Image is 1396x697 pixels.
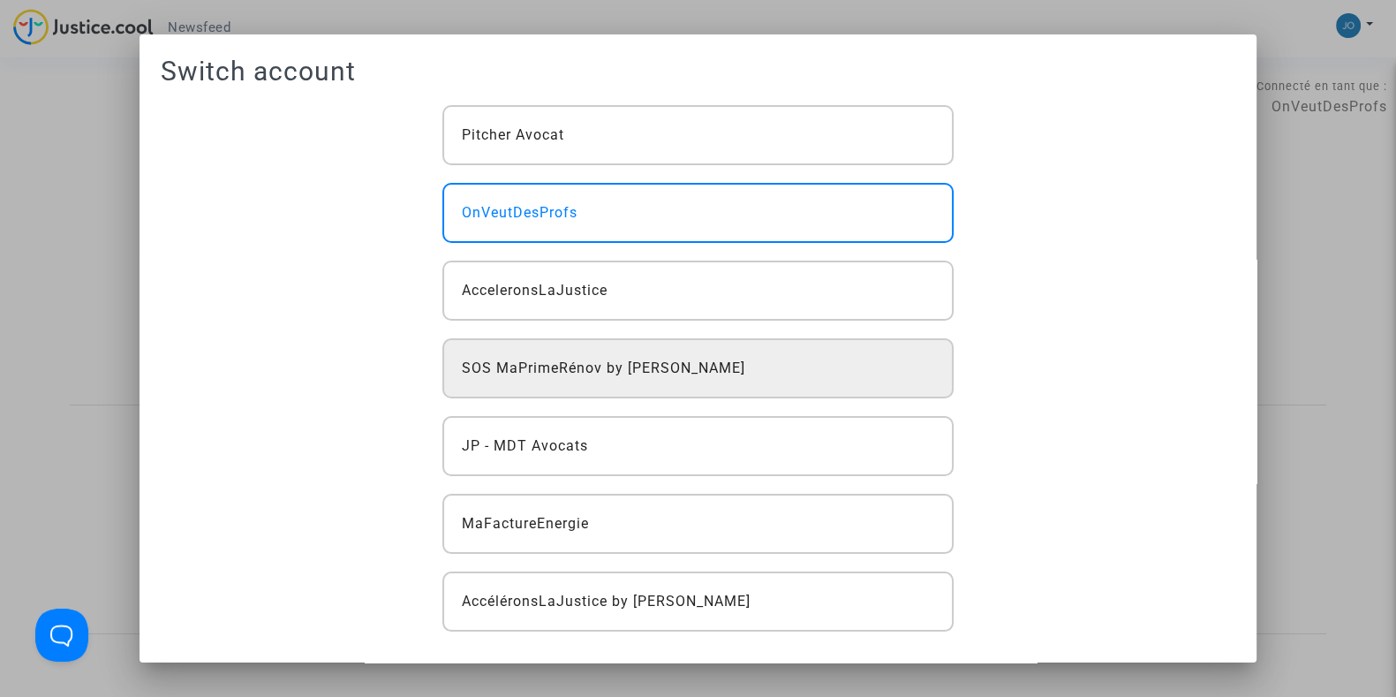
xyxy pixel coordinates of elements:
[161,56,1235,87] h1: Switch account
[462,280,607,301] span: AcceleronsLaJustice
[72,102,86,117] img: tab_domain_overview_orange.svg
[462,125,564,146] span: Pitcher Avocat
[91,104,136,116] div: Domaine
[46,46,200,60] div: Domaine: [DOMAIN_NAME]
[200,102,215,117] img: tab_keywords_by_traffic_grey.svg
[28,28,42,42] img: logo_orange.svg
[35,609,88,662] iframe: Help Scout Beacon - Open
[220,104,270,116] div: Mots-clés
[462,591,751,612] span: AccéléronsLaJustice by [PERSON_NAME]
[462,202,577,223] span: OnVeutDesProfs
[462,513,589,534] span: MaFactureEnergie
[462,358,745,379] span: SOS MaPrimeRénov by [PERSON_NAME]
[462,436,588,457] span: JP - MDT Avocats
[49,28,87,42] div: v 4.0.25
[28,46,42,60] img: website_grey.svg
